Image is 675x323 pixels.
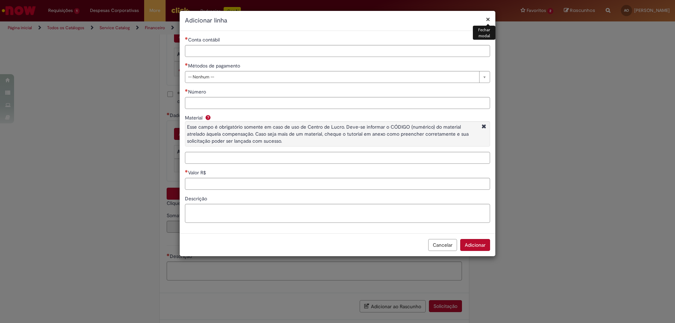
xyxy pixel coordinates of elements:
[185,89,188,92] span: Necessários
[185,16,490,25] h2: Adicionar linha
[473,26,495,40] div: Fechar modal
[185,170,188,173] span: Necessários
[460,239,490,251] button: Adicionar
[185,204,490,223] textarea: Descrição
[185,195,208,202] span: Descrição
[185,115,204,121] span: Material
[204,115,212,120] span: Ajuda para Material
[187,124,469,144] span: Esse campo é obrigatório somente em caso de uso de Centro de Lucro. Deve-se informar o CÓDIGO (nu...
[185,152,490,164] input: Material
[188,37,221,43] span: Conta contábil
[188,89,207,95] span: Número
[185,63,188,66] span: Necessários
[185,37,188,40] span: Necessários
[480,123,488,131] i: Fechar More information Por question_material
[188,71,476,83] span: -- Nenhum --
[188,63,242,69] span: Métodos de pagamento
[185,97,490,109] input: Número
[428,239,457,251] button: Cancelar
[185,45,490,57] input: Conta contábil
[185,178,490,190] input: Valor R$
[188,169,207,176] span: Valor R$
[486,15,490,23] button: Fechar modal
